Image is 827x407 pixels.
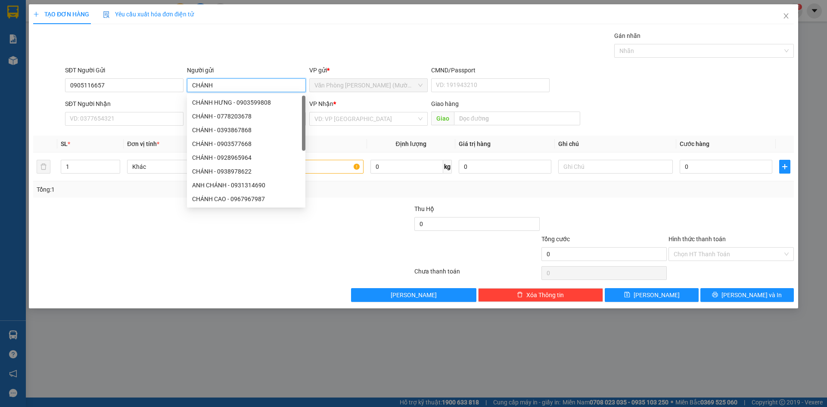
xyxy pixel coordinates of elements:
span: [PERSON_NAME] và In [721,290,782,300]
button: printer[PERSON_NAME] và In [700,288,794,302]
li: (c) 2017 [72,41,118,52]
button: delete [37,160,50,174]
div: Chưa thanh toán [413,267,541,282]
input: 0 [459,160,551,174]
div: ANH CHÁNH - 0931314690 [192,180,300,190]
span: [PERSON_NAME] [634,290,680,300]
input: VD: Bàn, Ghế [249,160,363,174]
span: Khác [132,160,236,173]
span: VP Nhận [309,100,333,107]
span: Thu Hộ [414,205,434,212]
button: Close [774,4,798,28]
span: Định lượng [396,140,426,147]
div: CHÁNH - 0928965964 [187,151,305,165]
span: Yêu cầu xuất hóa đơn điện tử [103,11,194,18]
span: kg [443,160,452,174]
span: printer [712,292,718,298]
div: CHÁNH - 0393867868 [192,125,300,135]
span: Tổng cước [541,236,570,242]
span: Giao hàng [431,100,459,107]
b: [DOMAIN_NAME] [72,33,118,40]
label: Gán nhãn [614,32,640,39]
span: close [783,12,790,19]
button: [PERSON_NAME] [351,288,476,302]
input: Ghi Chú [558,160,673,174]
span: [PERSON_NAME] [391,290,437,300]
div: VP gửi [309,65,428,75]
div: CHÁNH - 0938978622 [192,167,300,176]
span: TẠO ĐƠN HÀNG [33,11,89,18]
div: CHÁNH - 0393867868 [187,123,305,137]
div: Người gửi [187,65,305,75]
span: Đơn vị tính [127,140,159,147]
th: Ghi chú [555,136,676,152]
div: CHÁNH HƯNG - 0903599808 [187,96,305,109]
div: CHÁNH - 0903577668 [192,139,300,149]
div: CHÁNH - 0903577668 [187,137,305,151]
b: BIÊN NHẬN GỬI HÀNG [56,12,83,68]
button: plus [779,160,790,174]
div: CHÁNH - 0778203678 [192,112,300,121]
img: logo.jpg [93,11,114,31]
div: Tổng: 1 [37,185,319,194]
div: CHÁNH - 0928965964 [192,153,300,162]
button: deleteXóa Thông tin [478,288,603,302]
span: save [624,292,630,298]
div: CHÁNH CAO - 0967967987 [192,194,300,204]
div: SĐT Người Nhận [65,99,183,109]
img: icon [103,11,110,18]
span: plus [33,11,39,17]
span: Giao [431,112,454,125]
span: Xóa Thông tin [526,290,564,300]
label: Hình thức thanh toán [668,236,726,242]
input: Dọc đường [454,112,580,125]
div: CHÁNH - 0938978622 [187,165,305,178]
b: [PERSON_NAME] [11,56,49,96]
div: CHÁNH - 0778203678 [187,109,305,123]
img: logo.jpg [11,11,54,54]
span: Giá trị hàng [459,140,491,147]
div: CHÁNH CAO - 0967967987 [187,192,305,206]
button: save[PERSON_NAME] [605,288,698,302]
span: SL [61,140,68,147]
span: delete [517,292,523,298]
div: ANH CHÁNH - 0931314690 [187,178,305,192]
div: CHÁNH HƯNG - 0903599808 [192,98,300,107]
span: Văn Phòng Trần Phú (Mường Thanh) [314,79,423,92]
div: CMND/Passport [431,65,550,75]
span: plus [780,163,790,170]
span: Cước hàng [680,140,709,147]
div: SĐT Người Gửi [65,65,183,75]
